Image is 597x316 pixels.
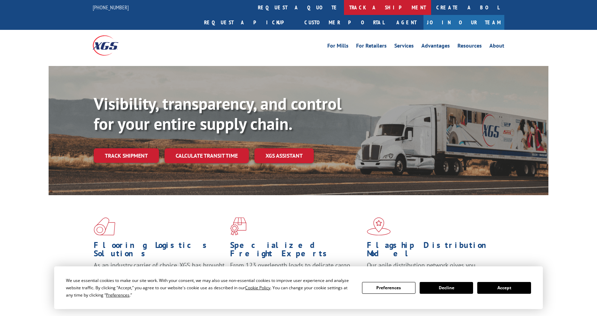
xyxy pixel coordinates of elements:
a: Calculate transit time [165,148,249,163]
span: Cookie Policy [245,285,270,291]
a: Customer Portal [299,15,389,30]
a: Join Our Team [423,15,504,30]
img: xgs-icon-flagship-distribution-model-red [367,217,391,235]
a: Track shipment [94,148,159,163]
button: Preferences [362,282,415,294]
a: Services [394,43,414,51]
p: From 123 overlength loads to delicate cargo, our experienced staff knows the best way to move you... [230,261,361,292]
a: Request a pickup [199,15,299,30]
span: Our agile distribution network gives you nationwide inventory management on demand. [367,261,495,277]
button: Decline [420,282,473,294]
span: Preferences [106,292,129,298]
h1: Specialized Freight Experts [230,241,361,261]
span: As an industry carrier of choice, XGS has brought innovation and dedication to flooring logistics... [94,261,225,286]
a: About [489,43,504,51]
a: For Mills [327,43,348,51]
a: [PHONE_NUMBER] [93,4,129,11]
b: Visibility, transparency, and control for your entire supply chain. [94,93,342,134]
a: Advantages [421,43,450,51]
h1: Flagship Distribution Model [367,241,498,261]
div: We use essential cookies to make our site work. With your consent, we may also use non-essential ... [66,277,353,299]
img: xgs-icon-total-supply-chain-intelligence-red [94,217,115,235]
a: Agent [389,15,423,30]
div: Cookie Consent Prompt [54,266,543,309]
a: XGS ASSISTANT [254,148,314,163]
h1: Flooring Logistics Solutions [94,241,225,261]
a: Resources [457,43,482,51]
a: For Retailers [356,43,387,51]
button: Accept [477,282,531,294]
img: xgs-icon-focused-on-flooring-red [230,217,246,235]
